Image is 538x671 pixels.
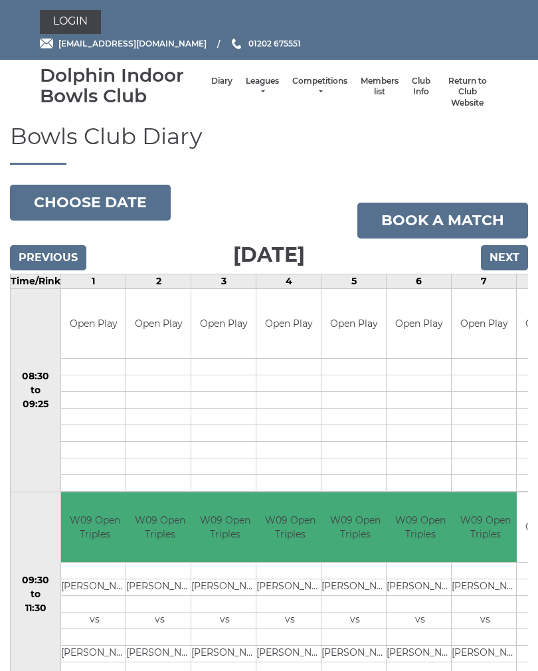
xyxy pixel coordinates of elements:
[61,289,126,359] td: Open Play
[256,289,321,359] td: Open Play
[61,492,128,562] td: W09 Open Triples
[61,274,126,288] td: 1
[452,492,519,562] td: W09 Open Triples
[232,39,241,49] img: Phone us
[40,39,53,48] img: Email
[387,612,454,628] td: vs
[387,274,452,288] td: 6
[191,645,258,662] td: [PERSON_NAME]
[321,274,387,288] td: 5
[361,76,399,98] a: Members list
[292,76,347,98] a: Competitions
[256,645,323,662] td: [PERSON_NAME]
[191,492,258,562] td: W09 Open Triples
[412,76,430,98] a: Club Info
[191,289,256,359] td: Open Play
[387,645,454,662] td: [PERSON_NAME]
[452,289,516,359] td: Open Play
[452,579,519,595] td: [PERSON_NAME]
[10,124,528,164] h1: Bowls Club Diary
[256,274,321,288] td: 4
[387,492,454,562] td: W09 Open Triples
[126,274,191,288] td: 2
[10,245,86,270] input: Previous
[61,612,128,628] td: vs
[61,579,128,595] td: [PERSON_NAME]
[126,579,193,595] td: [PERSON_NAME]
[191,612,258,628] td: vs
[40,65,205,106] div: Dolphin Indoor Bowls Club
[61,645,128,662] td: [PERSON_NAME]
[452,645,519,662] td: [PERSON_NAME]
[452,612,519,628] td: vs
[444,76,492,109] a: Return to Club Website
[11,288,61,492] td: 08:30 to 09:25
[126,492,193,562] td: W09 Open Triples
[10,185,171,221] button: Choose date
[230,37,301,50] a: Phone us 01202 675551
[248,39,301,48] span: 01202 675551
[40,37,207,50] a: Email [EMAIL_ADDRESS][DOMAIN_NAME]
[58,39,207,48] span: [EMAIL_ADDRESS][DOMAIN_NAME]
[321,612,389,628] td: vs
[357,203,528,239] a: Book a match
[40,10,101,34] a: Login
[256,579,323,595] td: [PERSON_NAME]
[321,289,386,359] td: Open Play
[256,492,323,562] td: W09 Open Triples
[126,612,193,628] td: vs
[246,76,279,98] a: Leagues
[481,245,528,270] input: Next
[11,274,61,288] td: Time/Rink
[452,274,517,288] td: 7
[126,645,193,662] td: [PERSON_NAME]
[321,579,389,595] td: [PERSON_NAME]
[321,492,389,562] td: W09 Open Triples
[256,612,323,628] td: vs
[387,289,451,359] td: Open Play
[191,579,258,595] td: [PERSON_NAME]
[321,645,389,662] td: [PERSON_NAME]
[387,579,454,595] td: [PERSON_NAME]
[191,274,256,288] td: 3
[126,289,191,359] td: Open Play
[211,76,232,87] a: Diary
